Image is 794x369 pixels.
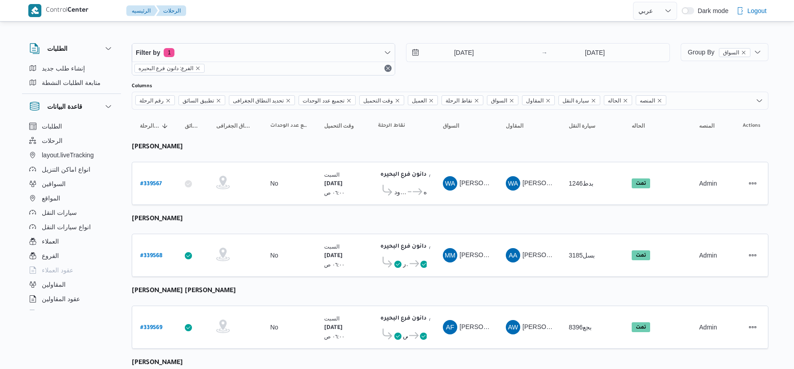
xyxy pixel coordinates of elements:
[508,176,518,191] span: WA
[506,248,520,262] div: Ali Abadallah Abadalsmd Aljsamai
[604,95,632,105] span: الحاله
[408,95,438,105] span: العميل
[429,315,446,320] small: ٠٢:٠٢ م
[562,96,589,106] span: سيارة النقل
[443,122,459,129] span: السواق
[632,322,650,332] span: تمت
[42,207,77,218] span: سيارات النقل
[459,179,511,187] span: [PERSON_NAME]
[699,180,717,187] span: Admin
[406,44,509,62] input: Press the down key to open a popover containing a calendar.
[26,61,117,76] button: إنشاء طلب جديد
[132,360,183,367] b: [PERSON_NAME]
[756,97,763,104] button: Open list of options
[657,98,662,103] button: Remove المنصه from selection in this group
[569,324,592,331] span: بجع8396
[380,172,427,178] b: دانون فرع البحيره
[428,98,434,103] button: Remove العميل from selection in this group
[346,98,352,103] button: Remove تجميع عدد الوحدات from selection in this group
[508,320,518,334] span: AW
[741,50,746,55] button: remove selected entity
[138,64,193,72] span: الفرع: دانون فرع البحيره
[26,220,117,234] button: انواع سيارات النقل
[474,98,479,103] button: Remove نقاط الرحلة from selection in this group
[696,119,719,133] button: المنصه
[324,333,345,339] small: ٠٦:٠٠ ص
[140,321,162,333] a: #339569
[270,122,308,129] span: تجميع عدد الوحدات
[183,96,214,106] span: تطبيق السائق
[126,5,158,16] button: الرئيسيه
[140,122,160,129] span: رقم الرحلة; Sorted in descending order
[412,96,427,106] span: العميل
[136,119,172,133] button: رقم الرحلةSorted in descending order
[395,98,400,103] button: Remove وقت التحميل from selection in this group
[178,95,225,105] span: تطبيق السائق
[299,95,356,105] span: تجميع عدد الوحدات
[132,144,183,151] b: [PERSON_NAME]
[403,330,408,341] span: مركز ابوحمص
[324,325,343,331] b: [DATE]
[443,320,457,334] div: Ahmad Fozai Ahmad Alazalai
[22,119,121,314] div: قاعدة البيانات
[745,176,760,191] button: Actions
[42,150,94,160] span: layout.liveTracking
[29,43,114,54] button: الطلبات
[446,320,454,334] span: AF
[363,96,393,106] span: وقت التحميل
[47,101,82,112] h3: قاعدة البيانات
[723,49,739,57] span: السواق
[324,262,345,267] small: ٠٦:٠٠ ص
[502,119,556,133] button: المقاول
[156,5,186,16] button: الرحلات
[42,236,59,247] span: العملاء
[445,248,455,262] span: MM
[42,279,66,290] span: المقاولين
[459,251,511,258] span: [PERSON_NAME]
[550,44,640,62] input: Press the down key to open a popover containing a calendar.
[394,187,406,197] span: مركز إيتاى البارود
[270,251,278,259] div: No
[26,205,117,220] button: سيارات النقل
[47,43,67,54] h3: الطلبات
[745,248,760,262] button: Actions
[699,252,717,259] span: Admin
[26,292,117,306] button: عقود المقاولين
[459,323,565,330] span: [PERSON_NAME] [PERSON_NAME]
[403,258,408,269] span: قسم كفر الدوار
[42,77,101,88] span: متابعة الطلبات النشطة
[26,148,117,162] button: layout.liveTracking
[42,193,60,204] span: المواقع
[509,248,517,262] span: AA
[26,306,117,320] button: اجهزة التليفون
[216,98,221,103] button: Remove تطبيق السائق from selection in this group
[640,96,655,106] span: المنصه
[270,323,278,331] div: No
[285,98,291,103] button: Remove تحديد النطاق الجغرافى from selection in this group
[636,253,646,258] b: تمت
[442,95,483,105] span: نقاط الرحلة
[509,98,514,103] button: Remove السواق from selection in this group
[545,98,551,103] button: Remove المقاول from selection in this group
[324,316,339,321] small: السبت
[443,248,457,262] div: Muhammad Mahmood Alsaid Azam
[161,122,169,129] svg: Sorted in descending order
[424,187,427,197] span: دانون فرع البحيره
[681,43,768,61] button: Group Byالسواقremove selected entity
[216,122,254,129] span: تحديد النطاق الجغرافى
[623,98,628,103] button: Remove الحاله from selection in this group
[26,263,117,277] button: عقود العملاء
[558,95,600,105] span: سيارة النقل
[26,119,117,133] button: الطلبات
[743,122,760,129] span: Actions
[213,119,258,133] button: تحديد النطاق الجغرافى
[628,119,687,133] button: الحاله
[324,244,339,249] small: السبت
[321,119,366,133] button: وقت التحميل
[522,95,555,105] span: المقاول
[522,323,574,330] span: [PERSON_NAME]
[694,7,728,14] span: Dark mode
[26,76,117,90] button: متابعة الطلبات النشطة
[443,176,457,191] div: Wlaid Ahmad Mahmood Alamsairi
[429,171,446,177] small: ٠٢:٠٢ م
